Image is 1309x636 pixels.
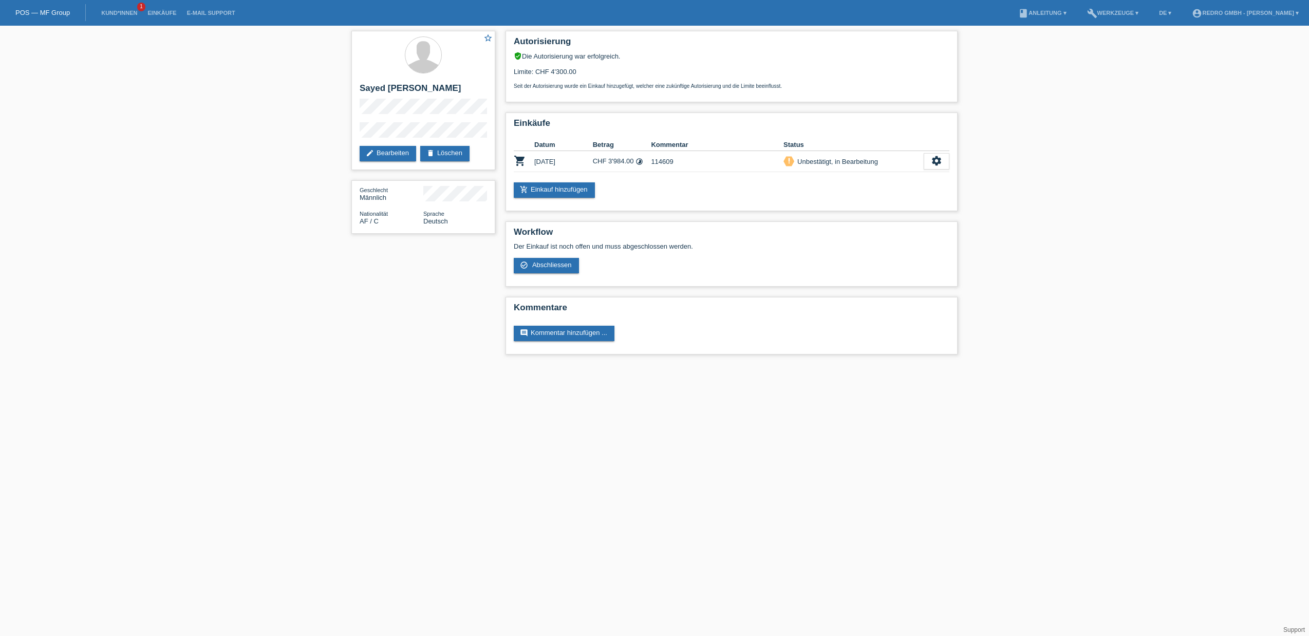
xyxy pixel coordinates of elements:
[426,149,435,157] i: delete
[786,157,793,164] i: priority_high
[142,10,181,16] a: Einkäufe
[360,186,423,201] div: Männlich
[651,139,783,151] th: Kommentar
[514,303,949,318] h2: Kommentare
[794,156,878,167] div: Unbestätigt, in Bearbeitung
[483,33,493,43] i: star_border
[534,151,593,172] td: [DATE]
[514,182,595,198] a: add_shopping_cartEinkauf hinzufügen
[483,33,493,44] a: star_border
[360,217,379,225] span: Afghanistan / C / 26.10.2015
[15,9,70,16] a: POS — MF Group
[1192,8,1202,18] i: account_circle
[514,326,614,341] a: commentKommentar hinzufügen ...
[532,261,572,269] span: Abschliessen
[514,36,949,52] h2: Autorisierung
[514,52,522,60] i: verified_user
[514,52,949,60] div: Die Autorisierung war erfolgreich.
[520,329,528,337] i: comment
[1018,8,1028,18] i: book
[534,139,593,151] th: Datum
[1082,10,1144,16] a: buildWerkzeuge ▾
[423,211,444,217] span: Sprache
[1154,10,1176,16] a: DE ▾
[520,261,528,269] i: check_circle_outline
[514,60,949,89] div: Limite: CHF 4'300.00
[360,83,487,99] h2: Sayed [PERSON_NAME]
[360,146,416,161] a: editBearbeiten
[514,155,526,167] i: POSP00026008
[931,155,942,166] i: settings
[593,151,651,172] td: CHF 3'984.00
[783,139,924,151] th: Status
[182,10,240,16] a: E-Mail Support
[1013,10,1071,16] a: bookAnleitung ▾
[1283,626,1305,633] a: Support
[514,242,949,250] p: Der Einkauf ist noch offen und muss abgeschlossen werden.
[420,146,470,161] a: deleteLöschen
[423,217,448,225] span: Deutsch
[360,187,388,193] span: Geschlecht
[366,149,374,157] i: edit
[635,158,643,165] i: 36 Raten
[514,83,949,89] p: Seit der Autorisierung wurde ein Einkauf hinzugefügt, welcher eine zukünftige Autorisierung und d...
[651,151,783,172] td: 114609
[514,118,949,134] h2: Einkäufe
[520,185,528,194] i: add_shopping_cart
[1087,8,1097,18] i: build
[96,10,142,16] a: Kund*innen
[514,258,579,273] a: check_circle_outline Abschliessen
[514,227,949,242] h2: Workflow
[137,3,145,11] span: 1
[1187,10,1304,16] a: account_circleRedro GmbH - [PERSON_NAME] ▾
[360,211,388,217] span: Nationalität
[593,139,651,151] th: Betrag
